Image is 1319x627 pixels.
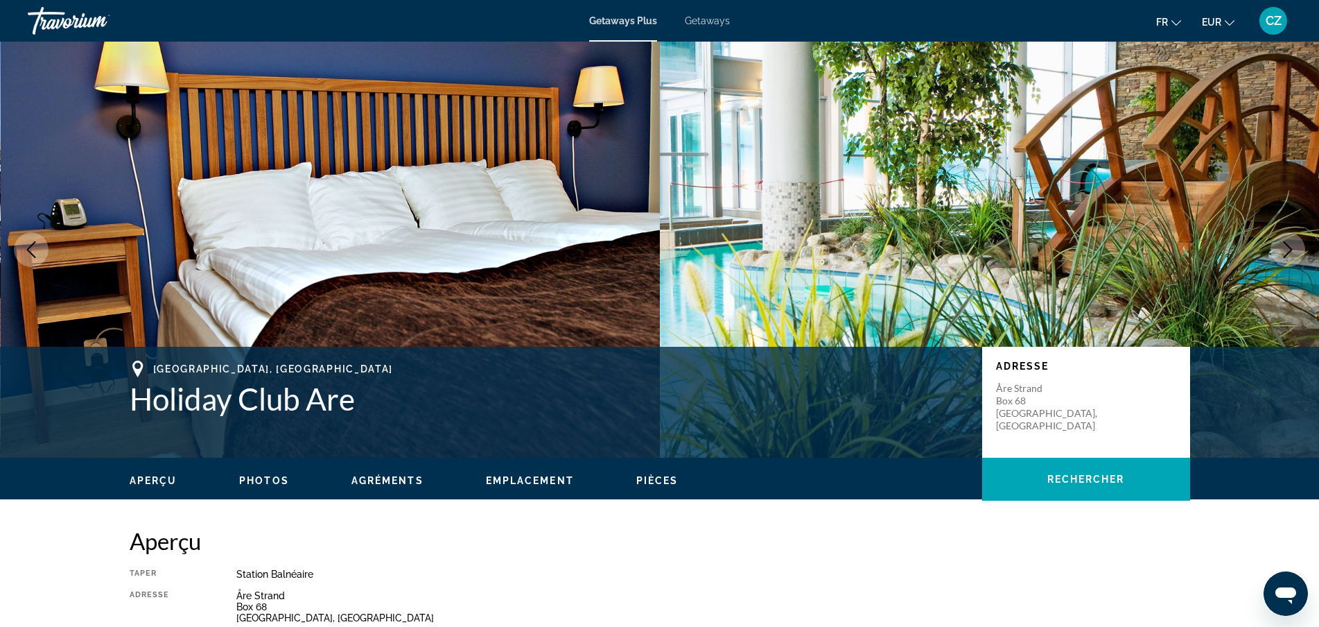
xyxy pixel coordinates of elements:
span: fr [1156,17,1168,28]
button: Pièces [636,474,679,487]
iframe: Bouton de lancement de la fenêtre de messagerie [1264,572,1308,616]
button: Rechercher [982,458,1190,501]
button: Photos [239,474,289,487]
div: Åre Strand Box 68 [GEOGRAPHIC_DATA], [GEOGRAPHIC_DATA] [236,590,1190,624]
h1: Holiday Club Are [130,381,968,417]
div: Station balnéaire [236,569,1190,580]
button: Change currency [1202,12,1234,32]
span: CZ [1266,14,1282,28]
span: Rechercher [1047,474,1125,485]
p: Åre Strand Box 68 [GEOGRAPHIC_DATA], [GEOGRAPHIC_DATA] [996,382,1107,432]
div: Adresse [130,590,202,624]
h2: Aperçu [130,527,1190,555]
span: Aperçu [130,475,177,486]
a: Getaways [685,15,730,26]
span: Pièces [636,475,679,486]
span: [GEOGRAPHIC_DATA], [GEOGRAPHIC_DATA] [153,363,393,375]
button: Emplacement [486,474,574,487]
p: Adresse [996,361,1176,372]
span: Emplacement [486,475,574,486]
span: Agréments [351,475,423,486]
button: Previous image [14,232,49,267]
div: Taper [130,569,202,580]
button: Aperçu [130,474,177,487]
button: Next image [1270,232,1305,267]
a: Getaways Plus [589,15,657,26]
span: Photos [239,475,289,486]
button: User Menu [1255,6,1291,35]
button: Agréments [351,474,423,487]
a: Travorium [28,3,166,39]
button: Change language [1156,12,1181,32]
span: EUR [1202,17,1221,28]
